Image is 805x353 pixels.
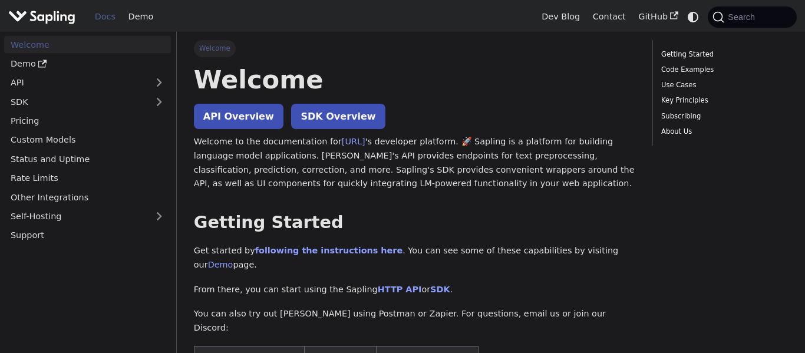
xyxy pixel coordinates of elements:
[661,49,784,60] a: Getting Started
[4,113,171,130] a: Pricing
[661,126,784,137] a: About Us
[4,227,171,244] a: Support
[342,137,365,146] a: [URL]
[4,150,171,167] a: Status and Uptime
[122,8,160,26] a: Demo
[88,8,122,26] a: Docs
[685,8,702,25] button: Switch between dark and light mode (currently system mode)
[661,64,784,75] a: Code Examples
[147,74,171,91] button: Expand sidebar category 'API'
[4,36,171,53] a: Welcome
[194,283,635,297] p: From there, you can start using the Sapling or .
[661,111,784,122] a: Subscribing
[147,93,171,110] button: Expand sidebar category 'SDK'
[194,104,283,129] a: API Overview
[4,208,171,225] a: Self-Hosting
[194,40,635,57] nav: Breadcrumbs
[255,246,402,255] a: following the instructions here
[194,135,635,191] p: Welcome to the documentation for 's developer platform. 🚀 Sapling is a platform for building lang...
[586,8,632,26] a: Contact
[661,80,784,91] a: Use Cases
[4,131,171,149] a: Custom Models
[194,64,635,95] h1: Welcome
[378,285,422,294] a: HTTP API
[8,8,75,25] img: Sapling.ai
[194,40,236,57] span: Welcome
[535,8,586,26] a: Dev Blog
[4,189,171,206] a: Other Integrations
[194,307,635,335] p: You can also try out [PERSON_NAME] using Postman or Zapier. For questions, email us or join our D...
[4,74,147,91] a: API
[430,285,450,294] a: SDK
[708,6,796,28] button: Search (Command+K)
[724,12,762,22] span: Search
[632,8,684,26] a: GitHub
[194,244,635,272] p: Get started by . You can see some of these capabilities by visiting our page.
[4,55,171,72] a: Demo
[194,212,635,233] h2: Getting Started
[208,260,233,269] a: Demo
[4,170,171,187] a: Rate Limits
[661,95,784,106] a: Key Principles
[8,8,80,25] a: Sapling.aiSapling.ai
[291,104,385,129] a: SDK Overview
[4,93,147,110] a: SDK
